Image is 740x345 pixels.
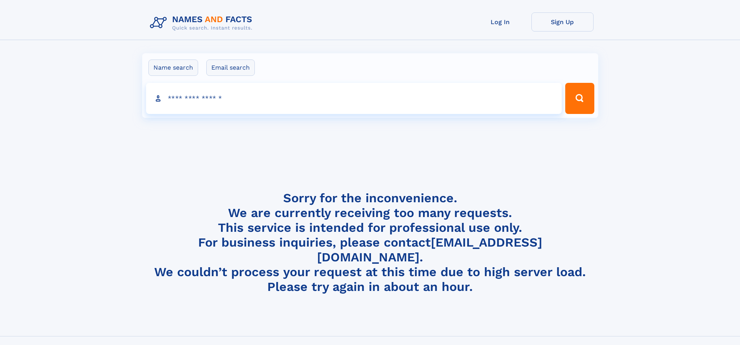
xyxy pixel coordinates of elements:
[206,60,255,76] label: Email search
[565,83,594,114] button: Search Button
[146,83,562,114] input: search input
[148,60,198,76] label: Name search
[469,12,531,32] a: Log In
[531,12,594,32] a: Sign Up
[147,191,594,294] h4: Sorry for the inconvenience. We are currently receiving too many requests. This service is intend...
[317,235,542,264] a: [EMAIL_ADDRESS][DOMAIN_NAME]
[147,12,259,33] img: Logo Names and Facts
